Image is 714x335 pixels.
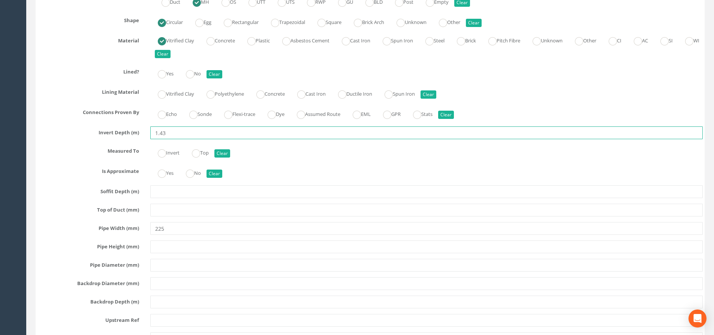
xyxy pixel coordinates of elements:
[184,147,209,158] label: Top
[32,14,145,24] label: Shape
[150,68,174,78] label: Yes
[199,35,235,45] label: Concrete
[481,35,520,45] label: Pitch Fibre
[182,108,212,119] label: Sonde
[32,222,145,232] label: Pipe Width (mm)
[377,88,415,99] label: Spun Iron
[217,108,255,119] label: Flexi-trace
[150,108,177,119] label: Echo
[32,35,145,44] label: Material
[275,35,329,45] label: Asbestos Cement
[188,16,211,27] label: Egg
[689,309,707,327] div: Open Intercom Messenger
[199,88,244,99] label: Polyethylene
[421,90,436,99] button: Clear
[601,35,621,45] label: CI
[32,296,145,305] label: Backdrop Depth (m)
[375,35,413,45] label: Spun Iron
[438,111,454,119] button: Clear
[150,88,194,99] label: Vitrified Clay
[32,66,145,75] label: Lined?
[32,86,145,96] label: Lining Material
[32,106,145,116] label: Connections Proven By
[290,88,326,99] label: Cast Iron
[418,35,445,45] label: Steel
[653,35,673,45] label: SI
[207,170,222,178] button: Clear
[178,167,201,178] label: No
[178,68,201,78] label: No
[155,50,171,58] button: Clear
[310,16,341,27] label: Square
[331,88,372,99] label: Ductile Iron
[389,16,427,27] label: Unknown
[216,16,259,27] label: Rectangular
[32,314,145,324] label: Upstream Ref
[334,35,370,45] label: Cast Iron
[289,108,340,119] label: Assumed Route
[449,35,476,45] label: Brick
[240,35,270,45] label: Plastic
[376,108,401,119] label: GPR
[32,185,145,195] label: Soffit Depth (m)
[249,88,285,99] label: Concrete
[150,167,174,178] label: Yes
[150,16,183,27] label: Circular
[32,126,145,136] label: Invert Depth (m)
[626,35,648,45] label: AC
[207,70,222,78] button: Clear
[525,35,563,45] label: Unknown
[346,16,384,27] label: Brick Arch
[32,145,145,155] label: Measured To
[260,108,284,119] label: Dye
[567,35,596,45] label: Other
[150,147,180,158] label: Invert
[32,165,145,175] label: Is Approximate
[466,19,482,27] button: Clear
[32,204,145,213] label: Top of Duct (mm)
[150,35,194,45] label: Vitrified Clay
[32,259,145,269] label: Pipe Diameter (mm)
[263,16,305,27] label: Trapezoidal
[32,240,145,250] label: Pipe Height (mm)
[678,35,699,45] label: WI
[345,108,371,119] label: EML
[32,277,145,287] label: Backdrop Diameter (mm)
[214,149,230,158] button: Clear
[406,108,433,119] label: Stats
[431,16,460,27] label: Other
